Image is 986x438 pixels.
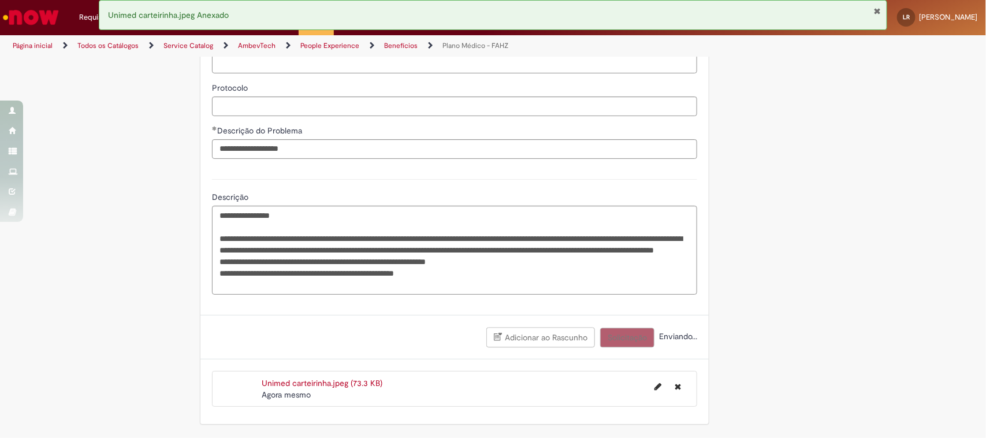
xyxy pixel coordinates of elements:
[648,377,668,396] button: Editar nome de arquivo Unimed carteirinha.jpeg
[212,96,697,116] input: Protocolo
[212,126,217,131] span: Obrigatório Preenchido
[212,139,697,159] input: Descrição do Problema
[903,13,910,21] span: LR
[873,6,881,16] button: Fechar Notificação
[442,41,508,50] a: Plano Médico - FAHZ
[300,41,359,50] a: People Experience
[13,41,53,50] a: Página inicial
[212,192,251,202] span: Descrição
[238,41,276,50] a: AmbevTech
[668,377,688,396] button: Excluir Unimed carteirinha.jpeg
[217,125,304,136] span: Somente leitura - Descrição do Problema
[262,389,311,400] time: 01/09/2025 07:32:08
[919,12,977,22] span: [PERSON_NAME]
[212,83,250,93] span: Somente leitura - Protocolo
[212,206,697,295] textarea: Descrição
[1,6,61,29] img: ServiceNow
[108,10,229,20] span: Unimed carteirinha.jpeg Anexado
[262,389,311,400] span: Agora mesmo
[79,12,120,23] span: Requisições
[384,41,418,50] a: Benefícios
[262,378,382,388] a: Unimed carteirinha.jpeg (73.3 KB)
[9,35,649,57] ul: Trilhas de página
[163,41,213,50] a: Service Catalog
[657,331,697,342] span: Enviando...
[212,54,697,73] input: Email do prestador
[77,41,139,50] a: Todos os Catálogos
